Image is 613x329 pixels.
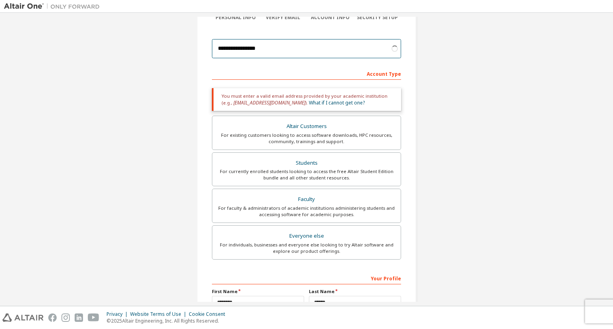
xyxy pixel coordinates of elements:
div: For faculty & administrators of academic institutions administering students and accessing softwa... [217,205,396,218]
div: Altair Customers [217,121,396,132]
div: Everyone else [217,230,396,242]
div: Cookie Consent [189,311,230,317]
div: Faculty [217,194,396,205]
span: [EMAIL_ADDRESS][DOMAIN_NAME] [233,99,305,106]
div: Privacy [107,311,130,317]
p: © 2025 Altair Engineering, Inc. All Rights Reserved. [107,317,230,324]
div: For existing customers looking to access software downloads, HPC resources, community, trainings ... [217,132,396,145]
div: Account Info [306,14,354,21]
label: First Name [212,288,304,295]
div: For currently enrolled students looking to access the free Altair Student Edition bundle and all ... [217,168,396,181]
img: altair_logo.svg [2,313,44,322]
div: Verify Email [259,14,307,21]
img: instagram.svg [61,313,70,322]
div: Security Setup [354,14,401,21]
img: facebook.svg [48,313,57,322]
img: linkedin.svg [75,313,83,322]
img: Altair One [4,2,104,10]
div: Personal Info [212,14,259,21]
label: Last Name [309,288,401,295]
div: Students [217,158,396,169]
a: What if I cannot get one? [309,99,365,106]
img: youtube.svg [88,313,99,322]
div: Account Type [212,67,401,80]
div: Your Profile [212,272,401,284]
div: Website Terms of Use [130,311,189,317]
div: For individuals, businesses and everyone else looking to try Altair software and explore our prod... [217,242,396,254]
div: You must enter a valid email address provided by your academic institution (e.g., ). [212,88,401,111]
